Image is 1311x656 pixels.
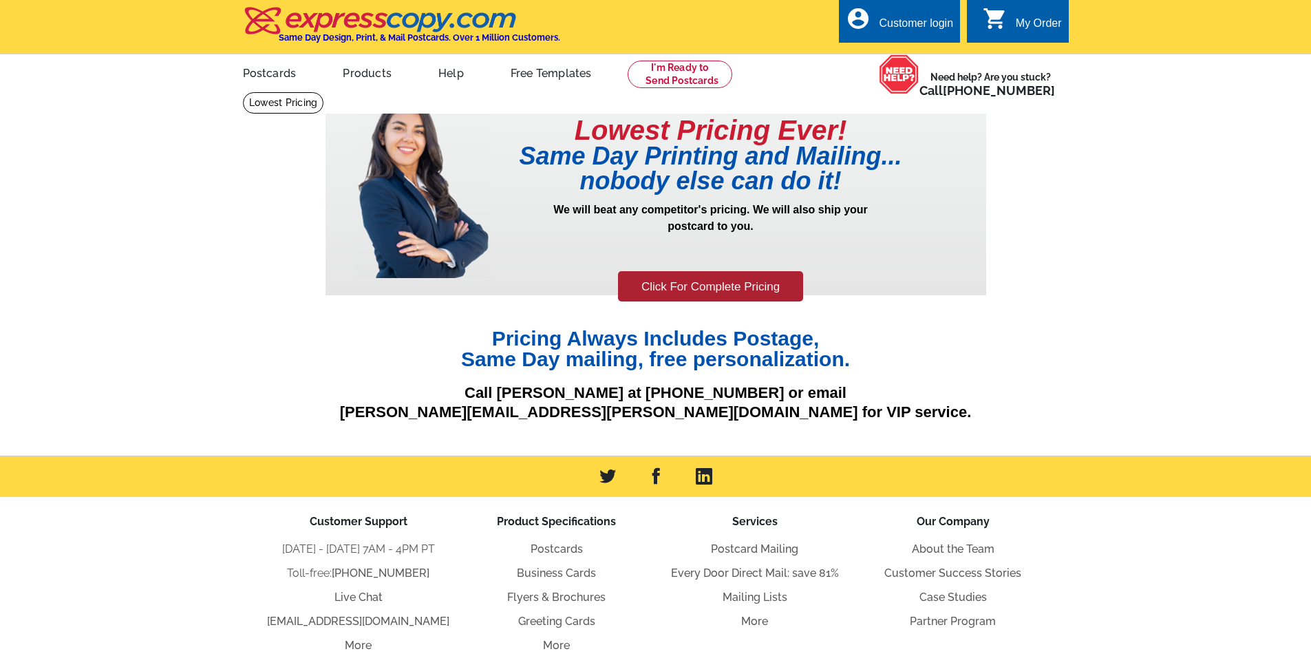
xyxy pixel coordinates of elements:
span: Our Company [917,515,990,528]
span: Services [732,515,778,528]
p: Call [PERSON_NAME] at [PHONE_NUMBER] or email [PERSON_NAME][EMAIL_ADDRESS][PERSON_NAME][DOMAIN_NA... [326,383,986,423]
a: Mailing Lists [723,591,787,604]
i: account_circle [846,6,871,31]
a: [EMAIL_ADDRESS][DOMAIN_NAME] [267,615,449,628]
a: About the Team [912,542,994,556]
a: Business Cards [517,567,596,580]
a: Postcard Mailing [711,542,798,556]
a: Products [321,56,414,88]
a: More [543,639,570,652]
a: Greeting Cards [518,615,595,628]
a: Live Chat [334,591,383,604]
h1: Same Day Printing and Mailing... nobody else can do it! [491,144,931,193]
a: account_circle Customer login [846,15,953,32]
a: Postcards [221,56,319,88]
a: shopping_cart My Order [983,15,1062,32]
img: help [879,54,919,94]
p: We will beat any competitor's pricing. We will also ship your postcard to you. [491,202,931,269]
li: [DATE] - [DATE] 7AM - 4PM PT [259,541,458,558]
span: Product Specifications [497,515,616,528]
a: Free Templates [489,56,614,88]
img: prepricing-girl.png [356,92,490,278]
li: Toll-free: [259,565,458,582]
a: Help [416,56,486,88]
span: Customer Support [310,515,407,528]
div: Customer login [879,17,953,36]
a: Every Door Direct Mail: save 81% [671,567,839,580]
a: More [741,615,768,628]
span: Need help? Are you stuck? [919,70,1062,98]
a: More [345,639,372,652]
a: Click For Complete Pricing [618,271,803,302]
h1: Pricing Always Includes Postage, Same Day mailing, free personalization. [326,328,986,370]
a: Postcards [531,542,583,556]
div: My Order [1016,17,1062,36]
a: Case Studies [919,591,987,604]
i: shopping_cart [983,6,1008,31]
span: Call [919,83,1055,98]
h1: Lowest Pricing Ever! [491,116,931,144]
a: Partner Program [910,615,996,628]
h4: Same Day Design, Print, & Mail Postcards. Over 1 Million Customers. [279,32,560,43]
a: [PHONE_NUMBER] [943,83,1055,98]
a: [PHONE_NUMBER] [332,567,429,580]
a: Same Day Design, Print, & Mail Postcards. Over 1 Million Customers. [243,17,560,43]
a: Flyers & Brochures [507,591,606,604]
a: Customer Success Stories [884,567,1021,580]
